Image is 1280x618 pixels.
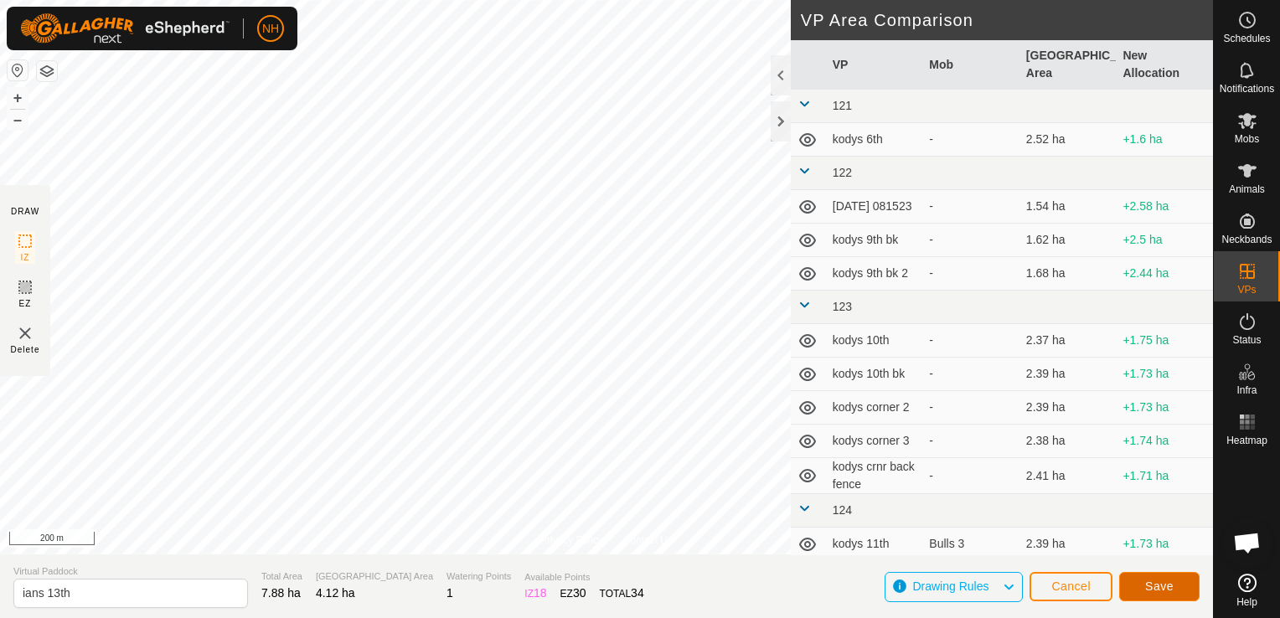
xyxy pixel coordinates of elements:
[8,88,28,108] button: +
[801,10,1213,30] h2: VP Area Comparison
[623,533,673,548] a: Contact Us
[833,166,852,179] span: 122
[524,570,643,585] span: Available Points
[8,110,28,130] button: –
[1019,190,1117,224] td: 1.54 ha
[826,458,923,494] td: kodys crnr back fence
[929,131,1013,148] div: -
[261,569,302,584] span: Total Area
[1116,425,1213,458] td: +1.74 ha
[1116,40,1213,90] th: New Allocation
[826,224,923,257] td: kodys 9th bk
[1019,358,1117,391] td: 2.39 ha
[446,569,511,584] span: Watering Points
[929,231,1013,249] div: -
[929,535,1013,553] div: Bulls 3
[1232,335,1261,345] span: Status
[8,60,28,80] button: Reset Map
[21,251,30,264] span: IZ
[826,40,923,90] th: VP
[534,586,547,600] span: 18
[1221,234,1272,245] span: Neckbands
[13,564,248,579] span: Virtual Paddock
[1236,597,1257,607] span: Help
[929,198,1013,215] div: -
[929,332,1013,349] div: -
[316,569,433,584] span: [GEOGRAPHIC_DATA] Area
[1030,572,1112,601] button: Cancel
[1019,528,1117,561] td: 2.39 ha
[1019,425,1117,458] td: 2.38 ha
[1214,567,1280,614] a: Help
[1229,184,1265,194] span: Animals
[1019,324,1117,358] td: 2.37 ha
[1236,385,1257,395] span: Infra
[573,586,586,600] span: 30
[1019,123,1117,157] td: 2.52 ha
[37,61,57,81] button: Map Layers
[833,503,852,517] span: 124
[826,358,923,391] td: kodys 10th bk
[1116,458,1213,494] td: +1.71 ha
[1116,123,1213,157] td: +1.6 ha
[826,528,923,561] td: kodys 11th
[1019,257,1117,291] td: 1.68 ha
[826,324,923,358] td: kodys 10th
[540,533,603,548] a: Privacy Policy
[600,585,644,602] div: TOTAL
[262,20,279,38] span: NH
[1223,33,1270,44] span: Schedules
[1051,579,1091,593] span: Cancel
[19,297,32,310] span: EZ
[560,585,586,602] div: EZ
[1116,391,1213,425] td: +1.73 ha
[1116,224,1213,257] td: +2.5 ha
[826,190,923,224] td: [DATE] 081523
[20,13,230,44] img: Gallagher Logo
[446,586,453,600] span: 1
[833,99,852,112] span: 121
[1019,391,1117,425] td: 2.39 ha
[1116,528,1213,561] td: +1.73 ha
[1019,224,1117,257] td: 1.62 ha
[1116,358,1213,391] td: +1.73 ha
[11,343,40,356] span: Delete
[1119,572,1200,601] button: Save
[15,323,35,343] img: VP
[1145,579,1174,593] span: Save
[1237,285,1256,295] span: VPs
[826,123,923,157] td: kodys 6th
[524,585,546,602] div: IZ
[833,300,852,313] span: 123
[1019,40,1117,90] th: [GEOGRAPHIC_DATA] Area
[1235,134,1259,144] span: Mobs
[929,399,1013,416] div: -
[1220,84,1274,94] span: Notifications
[1226,435,1267,445] span: Heatmap
[631,586,644,600] span: 34
[826,257,923,291] td: kodys 9th bk 2
[826,391,923,425] td: kodys corner 2
[1019,458,1117,494] td: 2.41 ha
[11,205,39,218] div: DRAW
[929,467,1013,485] div: -
[261,586,301,600] span: 7.88 ha
[1116,324,1213,358] td: +1.75 ha
[929,365,1013,383] div: -
[316,586,355,600] span: 4.12 ha
[929,265,1013,282] div: -
[922,40,1019,90] th: Mob
[912,579,988,593] span: Drawing Rules
[826,425,923,458] td: kodys corner 3
[1222,518,1272,568] div: Open chat
[1116,257,1213,291] td: +2.44 ha
[1116,190,1213,224] td: +2.58 ha
[929,432,1013,450] div: -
